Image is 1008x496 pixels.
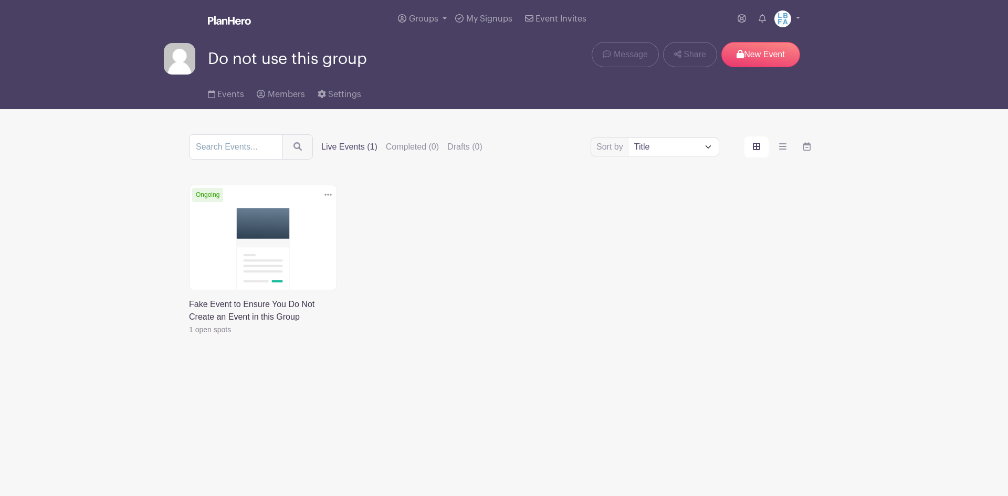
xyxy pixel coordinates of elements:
label: Live Events (1) [321,141,377,153]
span: Do not use this group [208,50,367,68]
span: Events [217,90,244,99]
span: Settings [328,90,361,99]
a: Message [592,42,658,67]
label: Completed (0) [386,141,439,153]
p: New Event [721,42,800,67]
div: filters [321,141,491,153]
img: LBFArev.png [774,10,791,27]
div: order and view [744,136,819,157]
span: My Signups [466,15,512,23]
a: Share [663,42,717,67]
img: logo_white-6c42ec7e38ccf1d336a20a19083b03d10ae64f83f12c07503d8b9e83406b4c7d.svg [208,16,251,25]
a: Settings [318,76,361,109]
a: Events [208,76,244,109]
label: Sort by [596,141,626,153]
span: Members [268,90,305,99]
a: Members [257,76,304,109]
label: Drafts (0) [447,141,482,153]
img: default-ce2991bfa6775e67f084385cd625a349d9dcbb7a52a09fb2fda1e96e2d18dcdb.png [164,43,195,75]
span: Event Invites [535,15,586,23]
input: Search Events... [189,134,283,160]
span: Share [684,48,706,61]
span: Groups [409,15,438,23]
span: Message [614,48,648,61]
